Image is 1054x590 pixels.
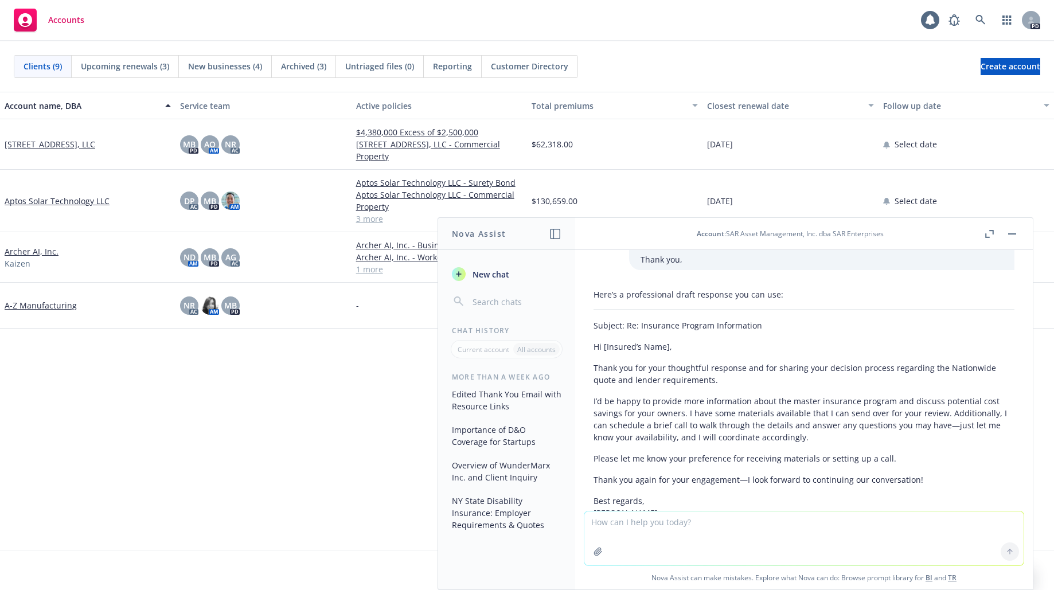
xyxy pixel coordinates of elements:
[5,245,58,257] a: Archer AI, Inc.
[447,456,566,487] button: Overview of WunderMarx Inc. and Client Inquiry
[943,9,966,32] a: Report a Bug
[948,573,957,583] a: TR
[81,60,169,72] span: Upcoming renewals (3)
[926,573,932,583] a: BI
[345,60,414,72] span: Untriaged files (0)
[5,299,77,311] a: A-Z Manufacturing
[969,9,992,32] a: Search
[447,264,566,284] button: New chat
[184,299,195,311] span: NR
[458,345,509,354] p: Current account
[5,257,30,269] span: Kaizen
[356,189,522,213] a: Aptos Solar Technology LLC - Commercial Property
[356,239,522,251] a: Archer AI, Inc. - Business Owners
[580,566,1028,589] span: Nova Assist can make mistakes. Explore what Nova can do: Browse prompt library for and
[5,138,95,150] a: [STREET_ADDRESS], LLC
[532,100,685,112] div: Total premiums
[707,138,733,150] span: [DATE]
[532,195,577,207] span: $130,659.00
[707,195,733,207] span: [DATE]
[356,299,359,311] span: -
[224,299,237,311] span: MB
[204,195,216,207] span: MB
[438,372,575,382] div: More than a week ago
[641,253,1003,265] p: Thank you,
[225,251,236,263] span: AG
[438,326,575,335] div: Chat History
[356,213,522,225] a: 3 more
[594,395,1014,443] p: I’d be happy to provide more information about the master insurance program and discuss potential...
[491,60,568,72] span: Customer Directory
[48,15,84,25] span: Accounts
[5,100,158,112] div: Account name, DBA
[356,138,522,162] a: [STREET_ADDRESS], LLC - Commercial Property
[356,263,522,275] a: 1 more
[175,92,351,119] button: Service team
[527,92,702,119] button: Total premiums
[594,452,1014,464] p: Please let me know your preference for receiving materials or setting up a call.
[697,229,724,239] span: Account
[356,335,522,360] a: Blue Lake Capital, LLC - Workers' Compensation
[883,100,1037,112] div: Follow up date
[594,495,1014,543] p: Best regards, [PERSON_NAME] [Your Title] Newfront
[879,92,1054,119] button: Follow up date
[356,126,522,138] a: $4,380,000 Excess of $2,500,000
[470,294,561,310] input: Search chats
[996,9,1018,32] a: Switch app
[204,251,216,263] span: MB
[981,56,1040,77] span: Create account
[447,420,566,451] button: Importance of D&O Coverage for Startups
[356,251,522,263] a: Archer AI, Inc. - Workers' Compensation
[594,319,1014,331] p: Subject: Re: Insurance Program Information
[517,345,556,354] p: All accounts
[5,195,110,207] a: Aptos Solar Technology LLC
[594,474,1014,486] p: Thank you again for your engagement—I look forward to continuing our conversation!
[281,60,326,72] span: Archived (3)
[532,138,573,150] span: $62,318.00
[707,100,861,112] div: Closest renewal date
[201,296,219,315] img: photo
[702,92,878,119] button: Closest renewal date
[183,138,196,150] span: MB
[356,100,522,112] div: Active policies
[895,138,937,150] span: Select date
[180,100,346,112] div: Service team
[447,491,566,534] button: NY State Disability Insurance: Employer Requirements & Quotes
[356,177,522,189] a: Aptos Solar Technology LLC - Surety Bond
[433,60,472,72] span: Reporting
[895,195,937,207] span: Select date
[452,228,506,240] h1: Nova Assist
[594,288,1014,300] p: Here’s a professional draft response you can use:
[24,60,62,72] span: Clients (9)
[188,60,262,72] span: New businesses (4)
[594,362,1014,386] p: Thank you for your thoughtful response and for sharing your decision process regarding the Nation...
[470,268,509,280] span: New chat
[225,138,236,150] span: NR
[184,251,196,263] span: ND
[221,192,240,210] img: photo
[9,4,89,36] a: Accounts
[204,138,216,150] span: AO
[352,92,527,119] button: Active policies
[594,341,1014,353] p: Hi [Insured’s Name],
[981,58,1040,75] a: Create account
[184,195,195,207] span: DP
[447,385,566,416] button: Edited Thank You Email with Resource Links
[697,229,884,239] div: : SAR Asset Management, Inc. dba SAR Enterprises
